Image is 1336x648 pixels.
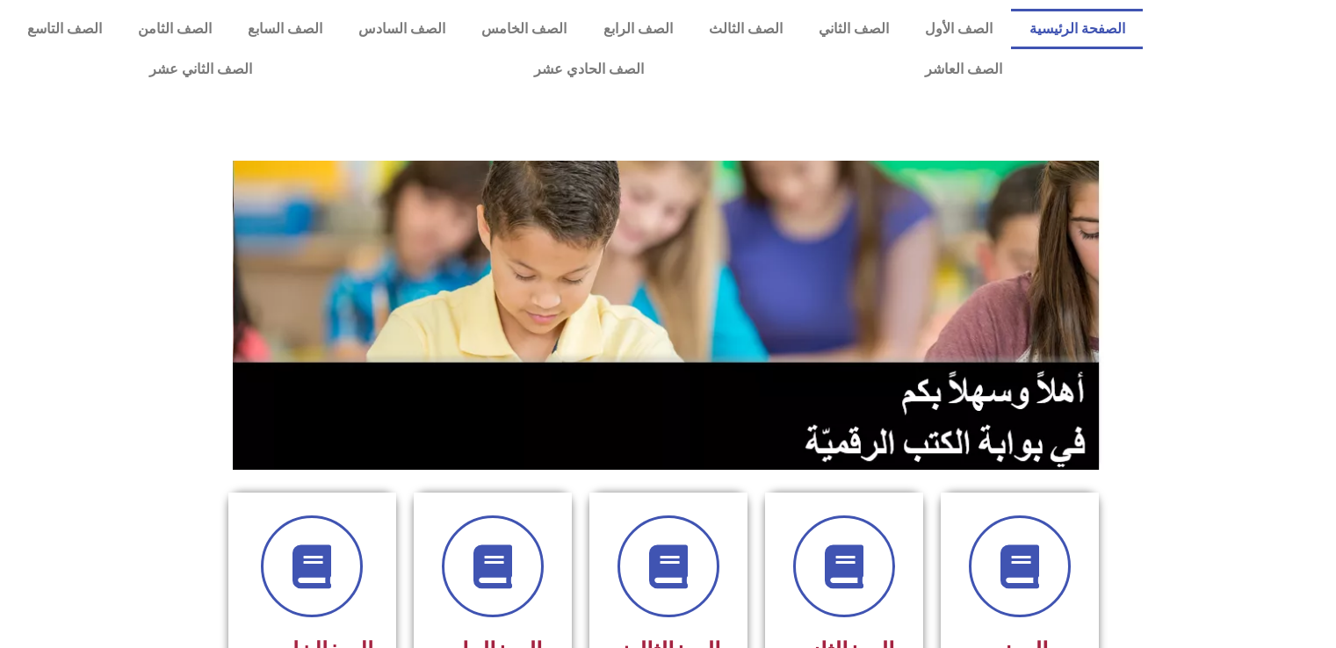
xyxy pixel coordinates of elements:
a: الصف الثالث [690,9,800,49]
a: الصف الأول [907,9,1011,49]
a: الصف الحادي عشر [393,49,784,90]
a: الصف السادس [341,9,464,49]
a: الصف التاسع [9,9,119,49]
a: الصف الرابع [585,9,690,49]
a: الصف الخامس [464,9,585,49]
a: الصف الثاني [800,9,906,49]
a: الصف السابع [229,9,340,49]
a: الصفحة الرئيسية [1011,9,1143,49]
a: الصف الثامن [119,9,229,49]
a: الصف الثاني عشر [9,49,393,90]
a: الصف العاشر [784,49,1143,90]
